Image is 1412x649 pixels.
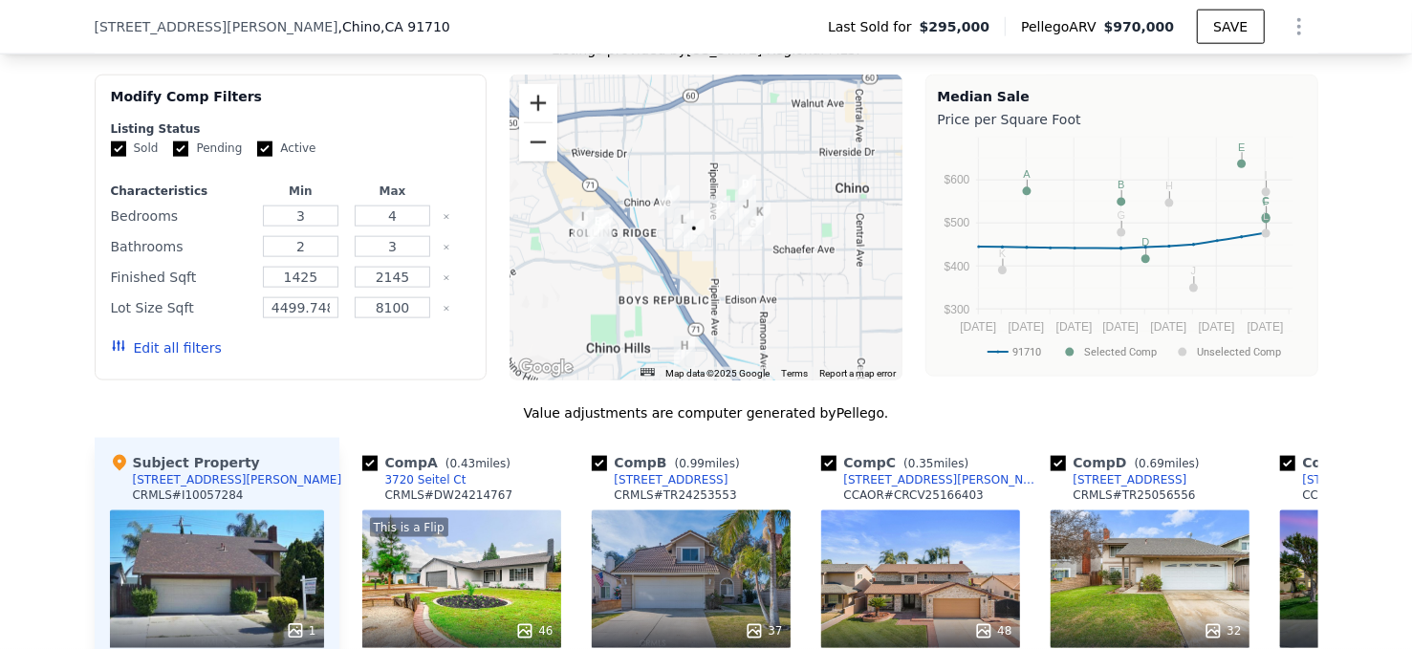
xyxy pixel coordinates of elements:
[1102,320,1139,334] text: [DATE]
[684,219,705,251] div: 3947 Jose Court
[709,196,730,228] div: 4153 Maria Ct
[443,213,450,221] button: Clear
[362,453,518,472] div: Comp A
[438,457,518,470] span: ( miles)
[735,195,756,227] div: 4363 Larkspur Lane
[111,87,471,121] div: Modify Comp Filters
[1104,19,1175,34] span: $970,000
[1118,180,1124,191] text: B
[821,453,977,472] div: Comp C
[1263,211,1269,223] text: L
[782,368,809,379] a: Terms (opens in new tab)
[95,403,1318,422] div: Value adjustments are computer generated by Pellego .
[974,621,1011,640] div: 48
[110,453,260,472] div: Subject Property
[944,217,969,230] text: $500
[1141,237,1149,249] text: D
[1197,10,1264,44] button: SAVE
[1008,320,1044,334] text: [DATE]
[338,17,450,36] span: , Chino
[1198,320,1234,334] text: [DATE]
[998,248,1006,259] text: K
[1139,457,1164,470] span: 0.69
[1012,346,1041,358] text: 91710
[385,487,513,503] div: CRMLS # DW24214767
[1264,170,1267,182] text: I
[362,472,467,487] a: 3720 Seitel Ct
[674,336,695,369] div: 3906 Yellowstone Cir
[514,356,577,380] a: Open this area in Google Maps (opens a new window)
[615,472,728,487] div: [STREET_ADDRESS]
[1247,320,1283,334] text: [DATE]
[592,453,748,472] div: Comp B
[920,17,990,36] span: $295,000
[679,457,705,470] span: 0.99
[111,203,251,229] div: Bedrooms
[111,141,126,157] input: Sold
[443,305,450,313] button: Clear
[258,184,342,199] div: Min
[821,472,1043,487] a: [STREET_ADDRESS][PERSON_NAME]
[443,274,450,282] button: Clear
[820,368,897,379] a: Report a map error
[588,212,609,245] div: 13564 Crescent Hill Dr
[1204,621,1241,640] div: 32
[592,472,728,487] a: [STREET_ADDRESS]
[659,185,680,218] div: 3720 Seitel Ct
[749,203,771,235] div: 13563 Calico Place
[370,518,448,537] div: This is a Flip
[1150,320,1186,334] text: [DATE]
[286,621,316,640] div: 1
[844,472,1043,487] div: [STREET_ADDRESS][PERSON_NAME]
[944,260,969,273] text: $400
[960,320,996,334] text: [DATE]
[742,214,763,247] div: 13653 Geranium St
[828,17,920,36] span: Last Sold for
[667,457,748,470] span: ( miles)
[173,141,242,157] label: Pending
[257,141,272,157] input: Active
[1280,8,1318,46] button: Show Options
[944,303,969,316] text: $300
[1262,195,1270,206] text: C
[111,121,471,137] div: Listing Status
[173,141,188,157] input: Pending
[1262,197,1269,208] text: F
[1021,17,1104,36] span: Pellego ARV
[1074,487,1196,503] div: CRMLS # TR25056556
[938,87,1306,106] div: Median Sale
[257,141,315,157] label: Active
[514,356,577,380] img: Google
[111,233,251,260] div: Bathrooms
[641,368,654,377] button: Keyboard shortcuts
[1165,181,1173,192] text: H
[111,184,251,199] div: Characteristics
[938,133,1306,372] svg: A chart.
[351,184,435,199] div: Max
[1055,320,1092,334] text: [DATE]
[133,487,244,503] div: CRMLS # I10057284
[111,141,159,157] label: Sold
[938,106,1306,133] div: Price per Square Foot
[615,487,737,503] div: CRMLS # TR24253553
[908,457,934,470] span: 0.35
[385,472,467,487] div: 3720 Seitel Ct
[515,621,553,640] div: 46
[1117,210,1125,222] text: G
[111,338,222,357] button: Edit all filters
[844,487,984,503] div: CCAOR # CRCV25166403
[735,175,756,207] div: 13330 Lilac Street
[380,19,450,34] span: , CA 91710
[944,174,969,187] text: $600
[111,264,251,291] div: Finished Sqft
[1127,457,1207,470] span: ( miles)
[1238,141,1245,153] text: E
[673,210,694,243] div: 13635 Frady Avenue
[450,457,476,470] span: 0.43
[745,621,782,640] div: 37
[1051,472,1187,487] a: [STREET_ADDRESS]
[95,17,338,36] span: [STREET_ADDRESS][PERSON_NAME]
[1197,346,1281,358] text: Unselected Comp
[573,207,594,240] div: 3012 Steeple Chase Dr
